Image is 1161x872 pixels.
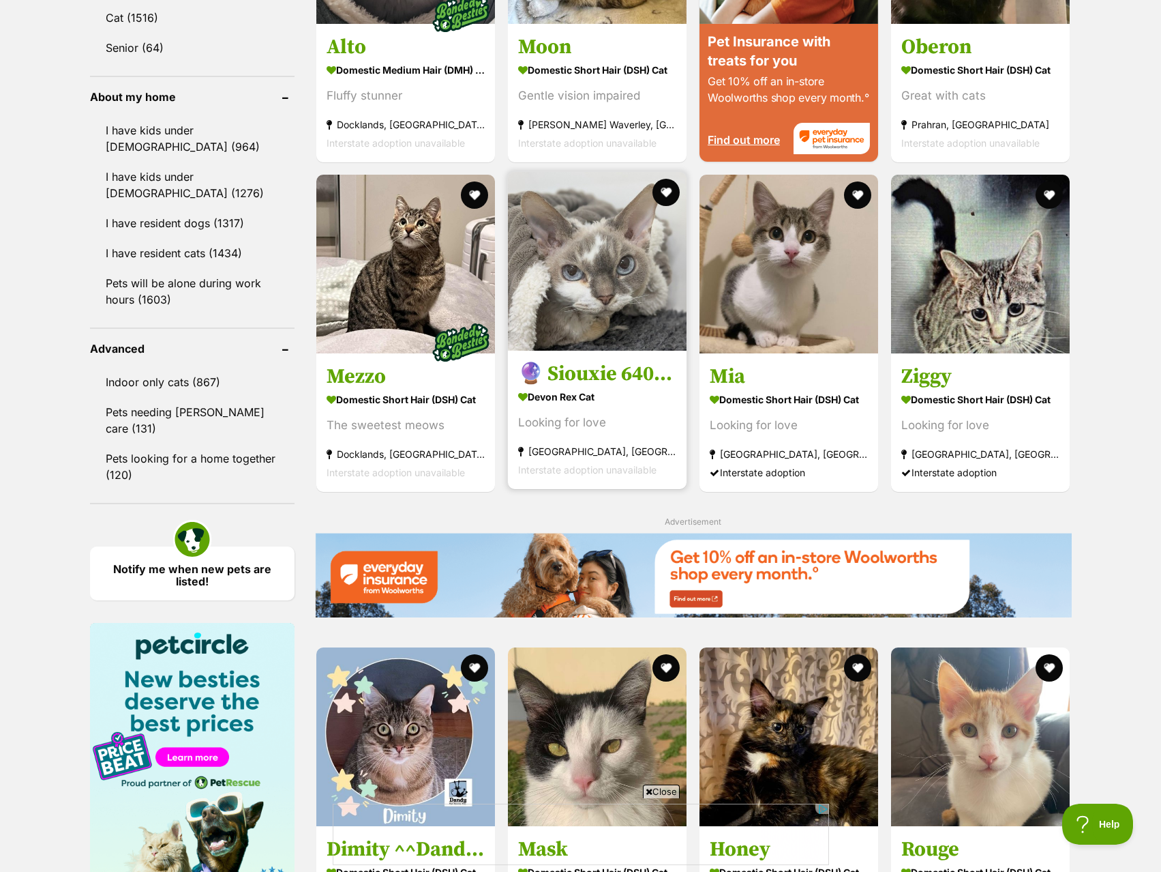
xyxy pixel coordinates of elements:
div: Looking for love [901,416,1059,435]
h3: 🔮 Siouxie 6400 🔮 [518,361,676,387]
a: Ziggy Domestic Short Hair (DSH) Cat Looking for love [GEOGRAPHIC_DATA], [GEOGRAPHIC_DATA] Interst... [891,353,1070,492]
strong: Domestic Short Hair (DSH) Cat [901,390,1059,409]
a: Cat (1516) [90,3,295,32]
strong: [PERSON_NAME] Waverley, [GEOGRAPHIC_DATA] [518,115,676,133]
img: Mezzo - Domestic Short Hair (DSH) Cat [316,175,495,353]
img: 🔮 Siouxie 6400 🔮 - Devon Rex Cat [508,172,687,351]
a: Indoor only cats (867) [90,368,295,396]
h3: Dimity ^^Dandy Cat Rescue^^ [327,837,485,862]
button: favourite [652,179,680,206]
img: bonded besties [427,308,495,377]
iframe: Help Scout Beacon - Open [1062,804,1134,845]
button: favourite [844,181,871,209]
strong: Devon Rex Cat [518,387,676,407]
img: Everyday Insurance promotional banner [315,533,1072,617]
header: Advanced [90,343,295,355]
button: favourite [652,654,680,682]
img: Mia - Domestic Short Hair (DSH) Cat [699,175,878,353]
div: Interstate adoption [901,463,1059,482]
button: favourite [461,654,488,682]
iframe: Advertisement [333,804,829,865]
a: I have kids under [DEMOGRAPHIC_DATA] (1276) [90,162,295,207]
button: favourite [461,181,488,209]
strong: Domestic Short Hair (DSH) Cat [518,59,676,79]
a: I have resident dogs (1317) [90,209,295,237]
h3: Mia [710,364,868,390]
a: Mezzo Domestic Short Hair (DSH) Cat The sweetest meows Docklands, [GEOGRAPHIC_DATA] Interstate ad... [316,353,495,492]
a: Notify me when new pets are listed! [90,547,295,600]
h3: Mezzo [327,364,485,390]
strong: Docklands, [GEOGRAPHIC_DATA] [327,115,485,133]
a: Oberon Domestic Short Hair (DSH) Cat Great with cats Prahran, [GEOGRAPHIC_DATA] Interstate adopti... [891,23,1070,162]
a: Alto Domestic Medium Hair (DMH) Cat Fluffy stunner Docklands, [GEOGRAPHIC_DATA] Interstate adopti... [316,23,495,162]
div: Great with cats [901,86,1059,104]
img: Mask - Domestic Short Hair (DSH) Cat [508,648,687,826]
strong: [GEOGRAPHIC_DATA], [GEOGRAPHIC_DATA] [518,442,676,461]
a: Senior (64) [90,33,295,62]
strong: Docklands, [GEOGRAPHIC_DATA] [327,445,485,463]
header: About my home [90,91,295,103]
h3: Oberon [901,33,1059,59]
button: favourite [1036,181,1064,209]
h3: Rouge [901,837,1059,862]
span: Interstate adoption unavailable [518,136,657,148]
a: I have resident cats (1434) [90,239,295,267]
h3: Alto [327,33,485,59]
span: Interstate adoption unavailable [327,467,465,478]
div: Looking for love [710,416,868,435]
strong: Domestic Short Hair (DSH) Cat [901,59,1059,79]
a: Moon Domestic Short Hair (DSH) Cat Gentle vision impaired [PERSON_NAME] Waverley, [GEOGRAPHIC_DAT... [508,23,687,162]
span: Close [643,785,680,798]
a: 🔮 Siouxie 6400 🔮 Devon Rex Cat Looking for love [GEOGRAPHIC_DATA], [GEOGRAPHIC_DATA] Interstate a... [508,351,687,489]
span: Interstate adoption unavailable [901,136,1040,148]
div: Interstate adoption [710,463,868,482]
span: Advertisement [665,517,721,527]
span: Interstate adoption unavailable [518,464,657,476]
a: I have kids under [DEMOGRAPHIC_DATA] (964) [90,116,295,161]
div: Gentle vision impaired [518,86,676,104]
strong: Prahran, [GEOGRAPHIC_DATA] [901,115,1059,133]
div: Fluffy stunner [327,86,485,104]
img: Honey - Domestic Short Hair (DSH) Cat [699,648,878,826]
button: favourite [1036,654,1064,682]
div: The sweetest meows [327,416,485,435]
strong: Domestic Medium Hair (DMH) Cat [327,59,485,79]
span: Interstate adoption unavailable [327,136,465,148]
img: Rouge - Domestic Short Hair (DSH) Cat [891,648,1070,826]
h3: Moon [518,33,676,59]
a: Everyday Insurance promotional banner [315,533,1072,620]
img: Ziggy - Domestic Short Hair (DSH) Cat [891,175,1070,353]
h3: Ziggy [901,364,1059,390]
a: Mia Domestic Short Hair (DSH) Cat Looking for love [GEOGRAPHIC_DATA], [GEOGRAPHIC_DATA] Interstat... [699,353,878,492]
strong: [GEOGRAPHIC_DATA], [GEOGRAPHIC_DATA] [901,445,1059,463]
a: Pets needing [PERSON_NAME] care (131) [90,398,295,443]
strong: Domestic Short Hair (DSH) Cat [327,390,485,409]
button: favourite [844,654,871,682]
img: Dimity ^^Dandy Cat Rescue^^ - Domestic Short Hair (DSH) Cat [316,648,495,826]
a: Pets will be alone during work hours (1603) [90,269,295,314]
strong: [GEOGRAPHIC_DATA], [GEOGRAPHIC_DATA] [710,445,868,463]
a: Pets looking for a home together (120) [90,444,295,489]
div: Looking for love [518,413,676,432]
strong: Domestic Short Hair (DSH) Cat [710,390,868,409]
